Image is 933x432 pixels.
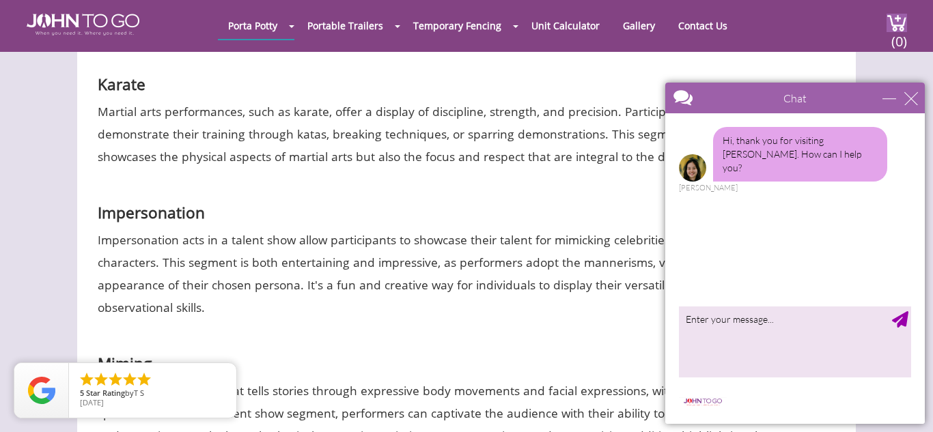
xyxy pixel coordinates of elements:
[93,371,109,388] li: 
[107,371,124,388] li: 
[98,229,770,319] p: Impersonation acts in a talent show allow participants to showcase their talent for mimicking cel...
[887,14,907,32] img: cart a
[27,14,139,35] img: JOHN to go
[98,53,770,93] h2: Karate
[403,12,512,39] a: Temporary Fencing
[80,397,104,407] span: [DATE]
[297,12,393,39] a: Portable Trailers
[134,388,144,398] span: T S
[98,182,770,222] h2: Impersonation
[28,377,55,404] img: Review Rating
[80,389,225,399] span: by
[218,12,288,39] a: Porta Potty
[891,21,907,51] span: (0)
[86,388,125,398] span: Star Rating
[98,332,770,373] h2: Miming
[668,12,738,39] a: Contact Us
[80,388,84,398] span: 5
[521,12,610,39] a: Unit Calculator
[613,12,665,39] a: Gallery
[136,371,152,388] li: 
[79,371,95,388] li: 
[98,100,770,168] p: Martial arts performances, such as karate, offer a display of discipline, strength, and precision...
[657,74,933,432] iframe: Live Chat Box
[122,371,138,388] li: 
